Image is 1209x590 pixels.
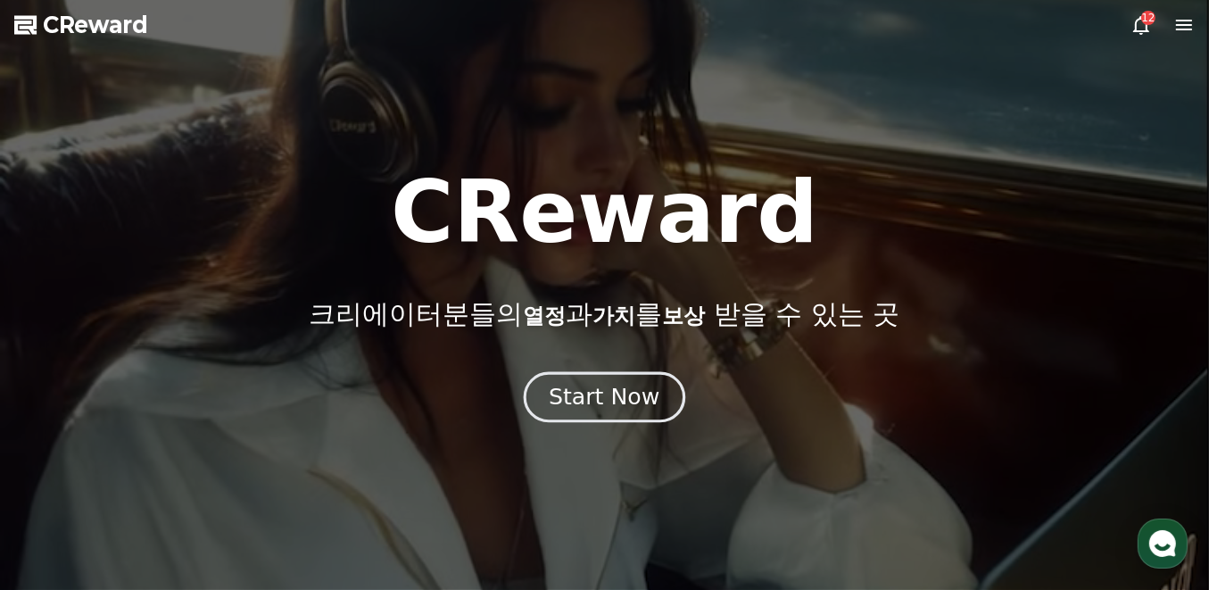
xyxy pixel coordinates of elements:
div: 12 [1141,11,1155,25]
div: Start Now [549,382,659,412]
span: CReward [43,11,148,39]
span: 열정 [523,303,566,328]
button: Start Now [524,371,685,422]
a: CReward [14,11,148,39]
p: 크리에이터분들의 과 를 받을 수 있는 곳 [309,298,899,330]
span: 설정 [276,469,297,483]
span: 가치 [592,303,635,328]
a: 설정 [230,442,343,486]
a: 대화 [118,442,230,486]
span: 대화 [163,470,185,484]
h1: CReward [391,170,818,255]
a: 12 [1130,14,1152,36]
a: 홈 [5,442,118,486]
a: Start Now [527,391,682,408]
span: 보상 [662,303,705,328]
span: 홈 [56,469,67,483]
